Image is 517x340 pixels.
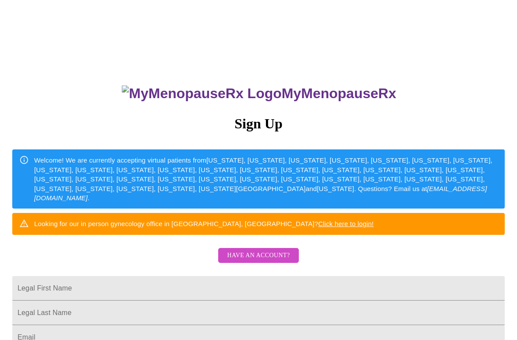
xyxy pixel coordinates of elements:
h3: MyMenopauseRx [14,85,505,102]
button: Have an account? [218,248,298,263]
a: Have an account? [216,258,301,265]
img: MyMenopauseRx Logo [122,85,281,102]
span: Have an account? [227,250,290,261]
a: Click here to login! [318,220,374,227]
em: [EMAIL_ADDRESS][DOMAIN_NAME] [34,185,487,202]
div: Looking for our in person gynecology office in [GEOGRAPHIC_DATA], [GEOGRAPHIC_DATA]? [34,216,374,232]
div: Welcome! We are currently accepting virtual patients from [US_STATE], [US_STATE], [US_STATE], [US... [34,152,498,206]
h3: Sign Up [12,116,505,132]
